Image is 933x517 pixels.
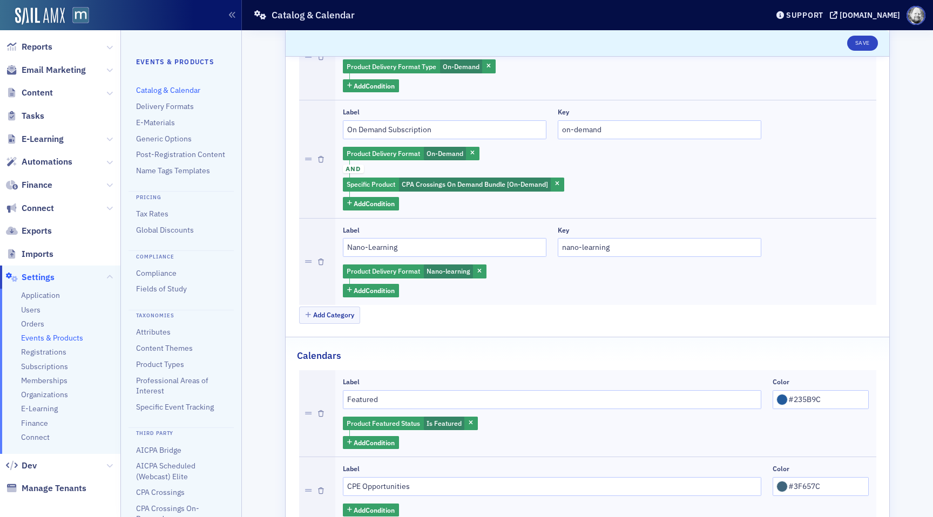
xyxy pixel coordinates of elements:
[22,179,52,191] span: Finance
[354,81,395,91] span: Add Condition
[343,108,360,116] div: Label
[15,8,65,25] a: SailAMX
[558,108,569,116] div: Key
[136,359,184,369] a: Product Types
[21,305,40,315] a: Users
[272,9,355,22] h1: Catalog & Calendar
[354,285,395,295] span: Add Condition
[6,110,44,122] a: Tasks
[297,349,341,363] h2: Calendars
[136,268,177,278] a: Compliance
[847,36,878,51] button: Save
[343,504,400,517] button: AddCondition
[6,64,86,76] a: Email Marketing
[136,284,187,294] a: Fields of Study
[22,110,44,122] span: Tasks
[129,250,234,261] h4: Compliance
[343,197,400,210] button: AddCondition
[558,226,569,234] div: Key
[136,57,226,66] h4: Events & Products
[136,85,200,95] a: Catalog & Calendar
[136,402,214,412] a: Specific Event Tracking
[136,376,208,396] a: Professional Areas of Interest
[136,327,171,337] a: Attributes
[354,438,395,447] span: Add Condition
[773,477,869,496] input: #ffffff
[343,226,360,234] div: Label
[6,482,86,494] a: Manage Tenants
[343,284,400,297] button: AddCondition
[354,505,395,515] span: Add Condition
[773,465,789,473] div: Color
[22,87,53,99] span: Content
[22,64,86,76] span: Email Marketing
[22,41,52,53] span: Reports
[6,271,55,283] a: Settings
[21,319,44,329] a: Orders
[343,178,564,192] div: CPA Crossings On Demand Bundle [On-Demand]
[427,267,470,275] span: Nano-learning
[129,427,234,438] h4: Third Party
[21,347,66,357] a: Registrations
[347,62,436,71] span: Product Delivery Format Type
[21,418,48,428] a: Finance
[21,390,68,400] a: Organizations
[136,118,175,127] a: E-Materials
[21,432,50,443] a: Connect
[354,199,395,208] span: Add Condition
[22,133,64,145] span: E-Learning
[136,209,168,219] a: Tax Rates
[773,390,869,409] input: #ffffff
[22,225,52,237] span: Exports
[6,460,37,472] a: Dev
[136,101,194,111] a: Delivery Formats
[136,487,185,497] a: CPA Crossings
[6,156,72,168] a: Automations
[21,376,67,386] a: Memberships
[21,290,60,301] a: Application
[72,7,89,24] img: SailAMX
[65,7,89,25] a: View Homepage
[129,191,234,201] h4: Pricing
[347,149,420,158] span: Product Delivery Format
[21,333,83,343] span: Events & Products
[347,180,395,188] span: Specific Product
[21,404,58,414] a: E-Learning
[343,264,486,278] div: Nano-learning
[22,248,53,260] span: Imports
[299,307,361,323] button: Add Category
[830,11,904,19] button: [DOMAIN_NAME]
[402,180,548,188] span: CPA Crossings On Demand Bundle [On-Demand]
[136,166,210,175] a: Name Tags Templates
[427,149,463,158] span: On-Demand
[136,445,181,455] a: AICPA Bridge
[21,362,68,372] a: Subscriptions
[343,147,479,161] div: On-Demand
[343,436,400,450] button: AddCondition
[22,156,72,168] span: Automations
[343,59,496,73] div: On-Demand
[427,419,462,427] span: Is Featured
[136,343,193,353] a: Content Themes
[136,149,225,159] a: Post-Registration Content
[347,419,420,427] span: Product Featured Status
[6,179,52,191] a: Finance
[343,79,400,93] button: AddCondition
[343,417,478,431] div: Is Featured
[136,225,194,235] a: Global Discounts
[6,87,53,99] a: Content
[773,378,789,386] div: Color
[343,378,360,386] div: Label
[6,41,52,53] a: Reports
[343,165,364,173] span: and
[136,461,195,481] a: AICPA Scheduled (Webcast) Elite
